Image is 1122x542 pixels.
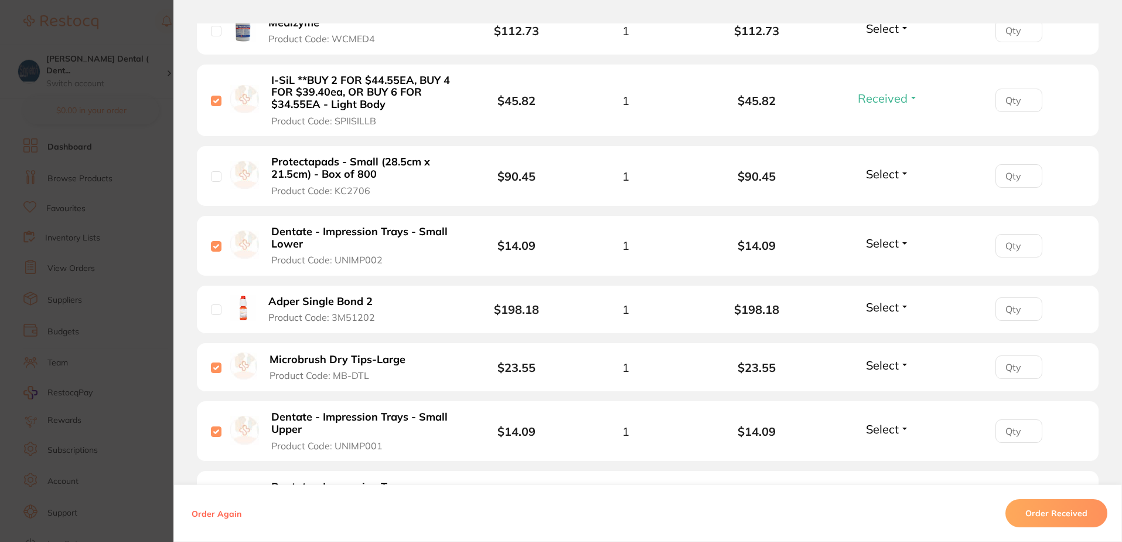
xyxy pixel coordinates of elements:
[691,170,823,183] b: $90.45
[265,16,390,45] button: Medizyme Product Code: WCMED4
[230,295,256,321] img: Adper Single Bond 2
[497,424,536,439] b: $14.09
[265,295,390,324] button: Adper Single Bond 2 Product Code: 3M51202
[866,358,899,372] span: Select
[862,21,913,36] button: Select
[270,370,369,381] span: Product Code: MB-DTL
[862,358,913,372] button: Select
[995,164,1042,188] input: Qty
[230,231,259,259] img: Dentate - Impression Trays - Small Lower
[268,480,456,521] button: Dentate - Impression Trays - Medium Lower Product Code: UNIMP004
[497,169,536,184] b: $90.45
[268,296,373,308] b: Adper Single Bond 2
[854,91,922,106] button: Received
[1005,499,1107,527] button: Order Received
[691,361,823,374] b: $23.55
[866,21,899,36] span: Select
[266,353,420,382] button: Microbrush Dry Tips-Large Product Code: MB-DTL
[271,116,376,126] span: Product Code: SPIISILLB
[497,360,536,375] b: $23.55
[995,19,1042,42] input: Qty
[866,236,899,250] span: Select
[622,170,629,183] span: 1
[995,234,1042,258] input: Qty
[268,411,456,452] button: Dentate - Impression Trays - Small Upper Product Code: UNIMP001
[268,155,456,197] button: Protectapads - Small (28.5cm x 21.5cm) - Box of 800 Product Code: KC2706
[866,167,899,181] span: Select
[622,24,629,38] span: 1
[268,74,456,127] button: I-SiL **BUY 2 FOR $44.55EA, BUY 4 FOR $39.40ea, OR BUY 6 FOR $34.55EA - Light Body Product Code: ...
[268,33,375,44] span: Product Code: WCMED4
[858,91,908,106] span: Received
[188,508,245,519] button: Order Again
[995,355,1042,379] input: Qty
[271,255,383,265] span: Product Code: UNIMP002
[691,94,823,107] b: $45.82
[271,185,370,196] span: Product Code: KC2706
[268,17,319,29] b: Medizyme
[866,300,899,314] span: Select
[995,419,1042,443] input: Qty
[270,354,405,366] b: Microbrush Dry Tips-Large
[622,94,629,107] span: 1
[995,89,1042,112] input: Qty
[268,225,456,266] button: Dentate - Impression Trays - Small Lower Product Code: UNIMP002
[622,303,629,316] span: 1
[494,23,539,38] b: $112.73
[995,297,1042,321] input: Qty
[268,312,375,323] span: Product Code: 3M51202
[862,167,913,181] button: Select
[862,236,913,250] button: Select
[230,416,259,445] img: Dentate - Impression Trays - Small Upper
[691,24,823,38] b: $112.73
[497,93,536,108] b: $45.82
[271,74,452,111] b: I-SiL **BUY 2 FOR $44.55EA, BUY 4 FOR $39.40ea, OR BUY 6 FOR $34.55EA - Light Body
[271,481,452,505] b: Dentate - Impression Trays - Medium Lower
[230,16,256,42] img: Medizyme
[230,85,259,114] img: I-SiL **BUY 2 FOR $44.55EA, BUY 4 FOR $39.40ea, OR BUY 6 FOR $34.55EA - Light Body
[230,161,259,189] img: Protectapads - Small (28.5cm x 21.5cm) - Box of 800
[271,441,383,451] span: Product Code: UNIMP001
[271,226,452,250] b: Dentate - Impression Trays - Small Lower
[691,239,823,252] b: $14.09
[271,156,452,180] b: Protectapads - Small (28.5cm x 21.5cm) - Box of 800
[691,303,823,316] b: $198.18
[862,300,913,314] button: Select
[497,238,536,253] b: $14.09
[866,422,899,436] span: Select
[691,425,823,438] b: $14.09
[622,239,629,252] span: 1
[622,425,629,438] span: 1
[230,353,257,380] img: Microbrush Dry Tips-Large
[494,302,539,317] b: $198.18
[862,422,913,436] button: Select
[622,361,629,374] span: 1
[271,411,452,435] b: Dentate - Impression Trays - Small Upper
